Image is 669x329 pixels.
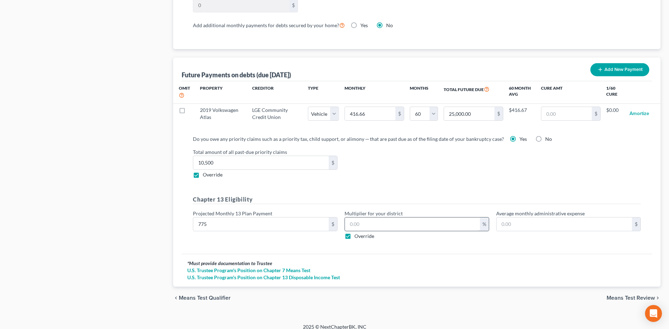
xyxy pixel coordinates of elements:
button: Add New Payment [590,63,649,76]
th: Total Future Due [438,81,509,103]
span: Means Test Review [607,295,655,301]
label: Projected Monthly 13 Plan Payment [193,210,272,217]
label: Total amount of all past-due priority claims [189,148,644,156]
th: Months [410,81,438,103]
label: Do you owe any priority claims such as a priority tax, child support, or alimony ─ that are past ... [193,135,504,143]
h5: Chapter 13 Eligibility [193,195,641,204]
label: Average monthly administrative expense [496,210,585,217]
label: Multiplier for your district [345,210,403,217]
th: Property [194,81,247,103]
span: Yes [519,136,527,142]
input: 0.00 [541,107,592,120]
a: U.S. Trustee Program's Position on Chapter 13 Disposable Income Test [187,274,646,281]
span: No [545,136,552,142]
th: Monthly [339,81,410,103]
th: Type [308,81,339,103]
td: LGE Community Credit Union [247,103,308,124]
input: 0.00 [444,107,494,120]
input: 0.00 [497,217,632,231]
div: Open Intercom Messenger [645,305,662,322]
th: Omit [173,81,194,103]
i: chevron_right [655,295,661,301]
span: Yes [360,22,368,28]
th: Creditor [247,81,308,103]
th: 60 Month Avg [509,81,535,103]
a: U.S. Trustee Program's Position on Chapter 7 Means Test [187,267,646,274]
span: Override [203,172,223,178]
div: $ [494,107,503,120]
span: Override [354,233,374,239]
button: chevron_left Means Test Qualifier [173,295,231,301]
div: % [480,217,489,231]
input: 0.00 [193,156,329,169]
button: Means Test Review chevron_right [607,295,661,301]
input: 0.00 [193,217,329,231]
td: $416.67 [509,103,535,124]
div: $ [632,217,640,231]
div: Must provide documentation to Trustee [187,260,646,267]
label: Add additional monthly payments for debts secured by your home? [193,21,345,29]
input: 0.00 [345,217,480,231]
td: 2019 Volkswagen Atlas [194,103,247,124]
td: $0.00 [606,103,624,124]
div: $ [329,217,337,231]
div: $ [329,156,337,169]
div: Future Payments on debts (due [DATE]) [182,71,291,79]
span: Means Test Qualifier [179,295,231,301]
th: 1/60 Cure [606,81,624,103]
div: $ [395,107,404,120]
input: 0.00 [345,107,395,120]
i: chevron_left [173,295,179,301]
th: Cure Amt [535,81,606,103]
button: Amortize [630,107,649,121]
div: $ [592,107,600,120]
span: No [386,22,393,28]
